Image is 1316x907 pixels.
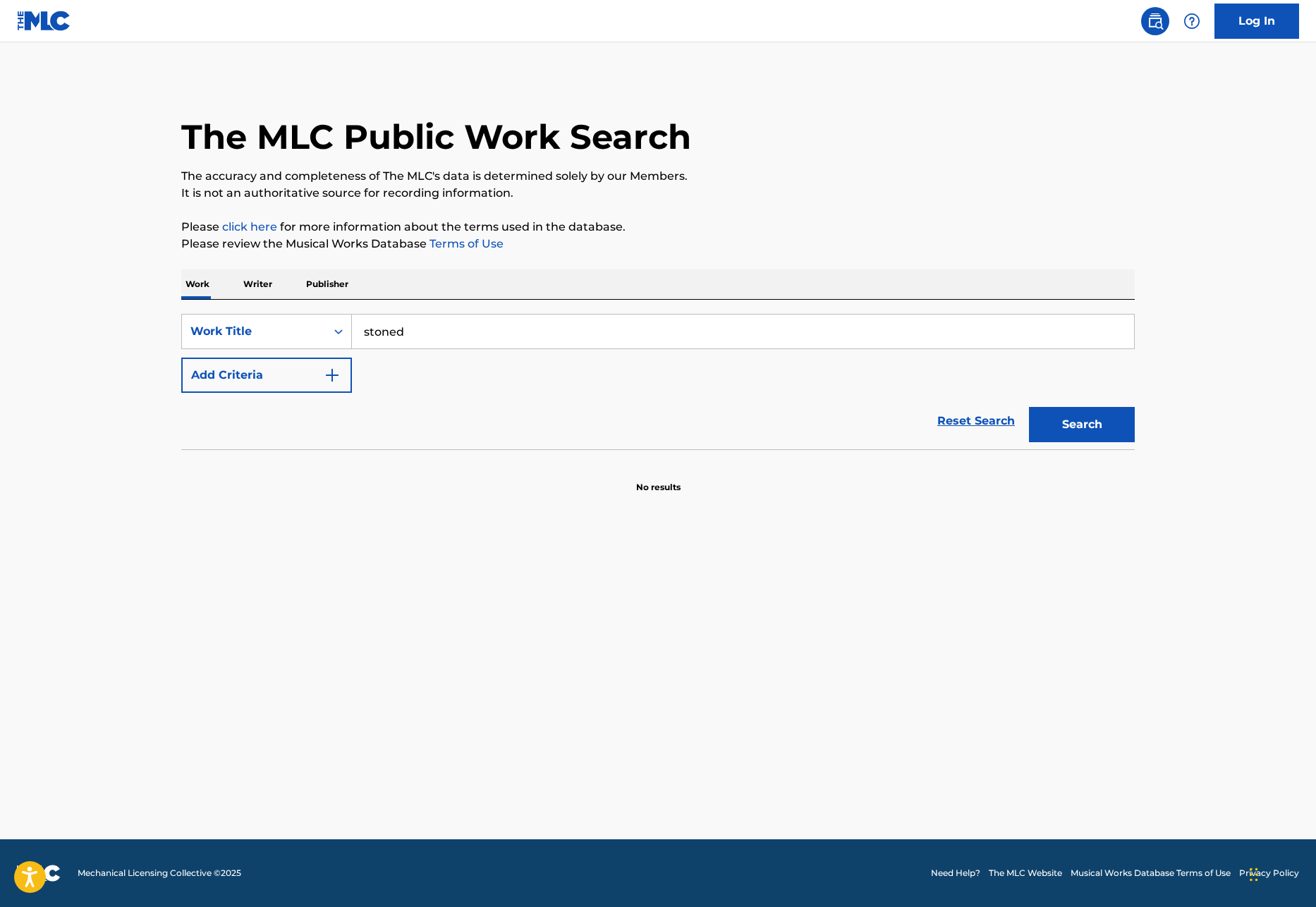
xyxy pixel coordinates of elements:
[181,236,1135,252] p: Please review the Musical Works Database
[1239,867,1299,879] a: Privacy Policy
[636,464,681,494] p: No results
[1029,407,1135,442] button: Search
[17,11,71,31] img: MLC Logo
[930,406,1022,437] a: Reset Search
[1071,867,1231,879] a: Musical Works Database Terms of Use
[239,269,276,299] p: Writer
[324,367,341,384] img: 9d2ae6d4665cec9f34b9.svg
[181,185,1135,202] p: It is not an authoritative source for recording information.
[1178,7,1206,35] div: Help
[181,358,352,393] button: Add Criteria
[1183,13,1200,30] img: help
[931,867,980,879] a: Need Help?
[181,116,691,158] h1: The MLC Public Work Search
[181,269,214,299] p: Work
[181,219,1135,236] p: Please for more information about the terms used in the database.
[1214,4,1299,39] a: Log In
[1250,853,1258,896] div: Drag
[78,867,241,879] span: Mechanical Licensing Collective © 2025
[190,323,317,340] div: Work Title
[989,867,1062,879] a: The MLC Website
[17,865,61,882] img: logo
[427,237,504,250] a: Terms of Use
[1245,839,1316,907] iframe: Chat Widget
[222,220,277,233] a: click here
[1147,13,1164,30] img: search
[181,168,1135,185] p: The accuracy and completeness of The MLC's data is determined solely by our Members.
[302,269,353,299] p: Publisher
[181,314,1135,449] form: Search Form
[1141,7,1169,35] a: Public Search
